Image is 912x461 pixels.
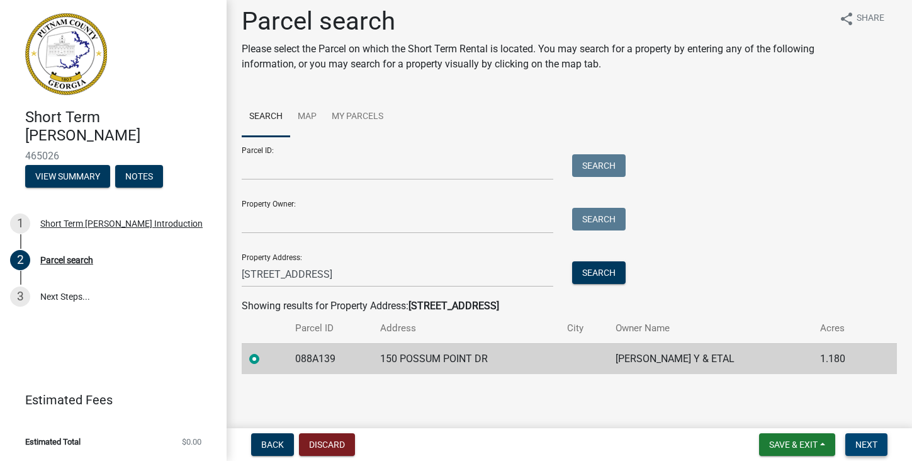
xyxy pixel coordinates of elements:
div: Parcel search [40,256,93,265]
a: Map [290,97,324,137]
td: 088A139 [288,343,372,374]
div: 2 [10,250,30,270]
img: Putnam County, Georgia [25,13,107,95]
i: share [839,11,854,26]
h1: Parcel search [242,6,829,37]
div: 1 [10,213,30,234]
span: Next [855,440,877,450]
td: [PERSON_NAME] Y & ETAL [608,343,813,374]
th: Acres [813,314,874,343]
button: Search [572,208,626,230]
a: My Parcels [324,97,391,137]
a: Search [242,97,290,137]
button: Search [572,154,626,177]
span: Save & Exit [769,440,818,450]
div: 3 [10,287,30,307]
h4: Short Term [PERSON_NAME] [25,108,217,145]
button: Notes [115,165,163,188]
td: 1.180 [813,343,874,374]
span: Back [261,440,284,450]
th: Owner Name [608,314,813,343]
button: View Summary [25,165,110,188]
button: Search [572,261,626,284]
th: Address [373,314,560,343]
button: shareShare [829,6,894,31]
strong: [STREET_ADDRESS] [408,300,499,312]
button: Discard [299,433,355,456]
th: Parcel ID [288,314,372,343]
p: Please select the Parcel on which the Short Term Rental is located. You may search for a property... [242,42,829,72]
span: $0.00 [182,438,201,446]
span: Estimated Total [25,438,81,446]
a: Estimated Fees [10,387,206,413]
button: Save & Exit [759,433,835,456]
button: Next [845,433,887,456]
button: Back [251,433,294,456]
span: 465026 [25,150,201,162]
td: 150 POSSUM POINT DR [373,343,560,374]
span: Share [857,11,884,26]
wm-modal-confirm: Notes [115,172,163,182]
wm-modal-confirm: Summary [25,172,110,182]
div: Showing results for Property Address: [242,299,897,314]
div: Short Term [PERSON_NAME] Introduction [40,219,203,228]
th: City [560,314,607,343]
